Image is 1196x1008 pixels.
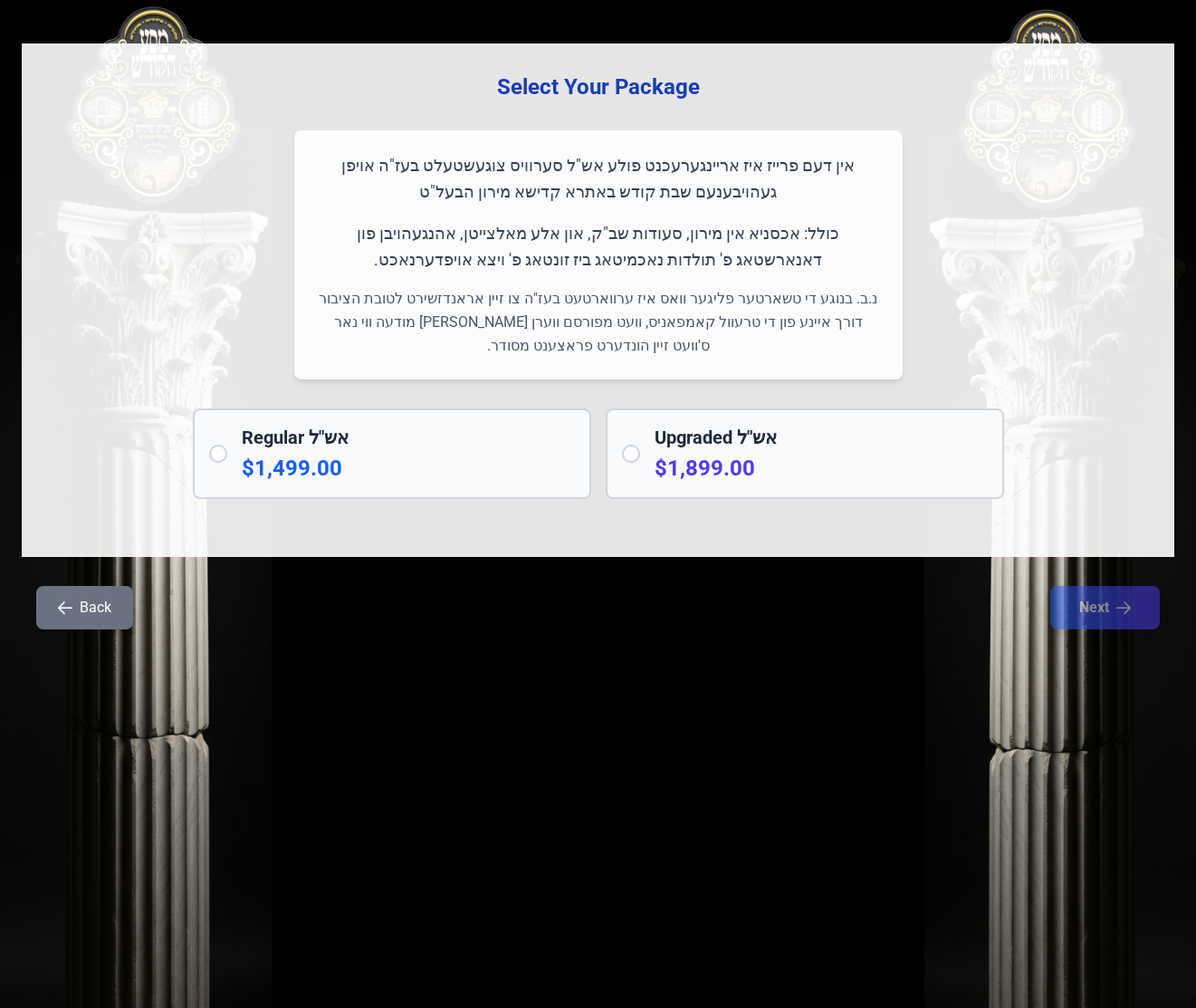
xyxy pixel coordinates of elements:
[655,425,988,450] h2: Upgraded אש"ל
[655,454,988,483] p: $1,899.00
[316,287,881,358] p: נ.ב. בנוגע די טשארטער פליגער וואס איז ערווארטעט בעז"ה צו זיין אראנדזשירט לטובת הציבור דורך איינע ...
[316,220,881,274] p: כולל: אכסניא אין מירון, סעודות שב"ק, און אלע מאלצייטן, אהנגעהויבן פון דאנארשטאג פ' תולדות נאכמיטא...
[1050,586,1160,629] button: Next
[242,454,575,483] p: $1,499.00
[242,425,575,450] h2: Regular אש"ל
[51,72,1145,101] h3: Select Your Package
[36,586,133,629] button: Back
[316,152,881,206] p: אין דעם פרייז איז אריינגערעכנט פולע אש"ל סערוויס צוגעשטעלט בעז"ה אויפן געהויבענעם שבת קודש באתרא ...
